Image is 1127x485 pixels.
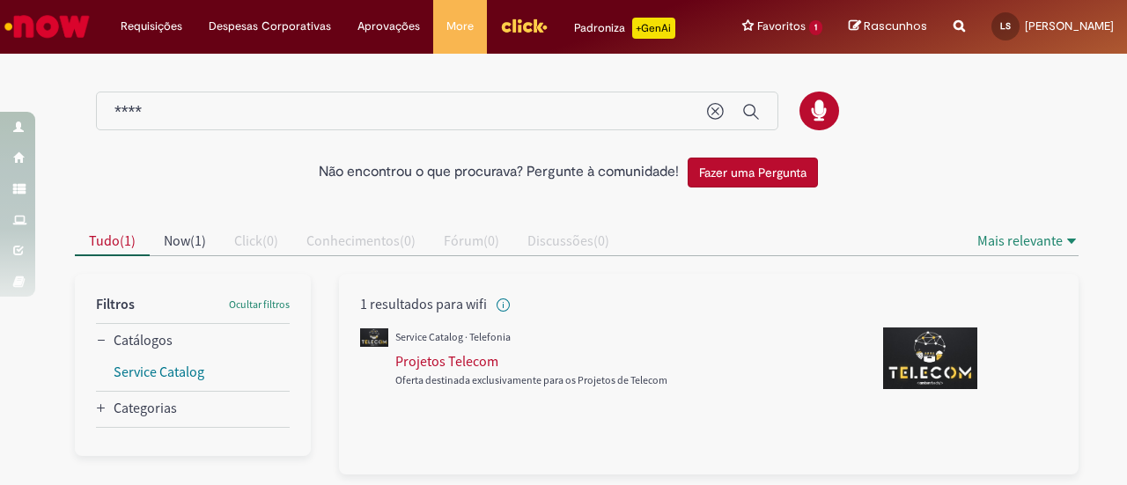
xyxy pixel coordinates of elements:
span: Requisições [121,18,182,35]
span: More [446,18,474,35]
img: click_logo_yellow_360x200.png [500,12,548,39]
span: 1 [809,20,822,35]
p: +GenAi [632,18,675,39]
span: LS [1000,20,1011,32]
img: ServiceNow [2,9,92,44]
h2: Não encontrou o que procurava? Pergunte à comunidade! [319,165,679,180]
span: Aprovações [357,18,420,35]
div: Padroniza [574,18,675,39]
a: Rascunhos [849,18,927,35]
span: [PERSON_NAME] [1025,18,1114,33]
button: Fazer uma Pergunta [688,158,818,187]
span: Favoritos [757,18,806,35]
span: Despesas Corporativas [209,18,331,35]
span: Rascunhos [864,18,927,34]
